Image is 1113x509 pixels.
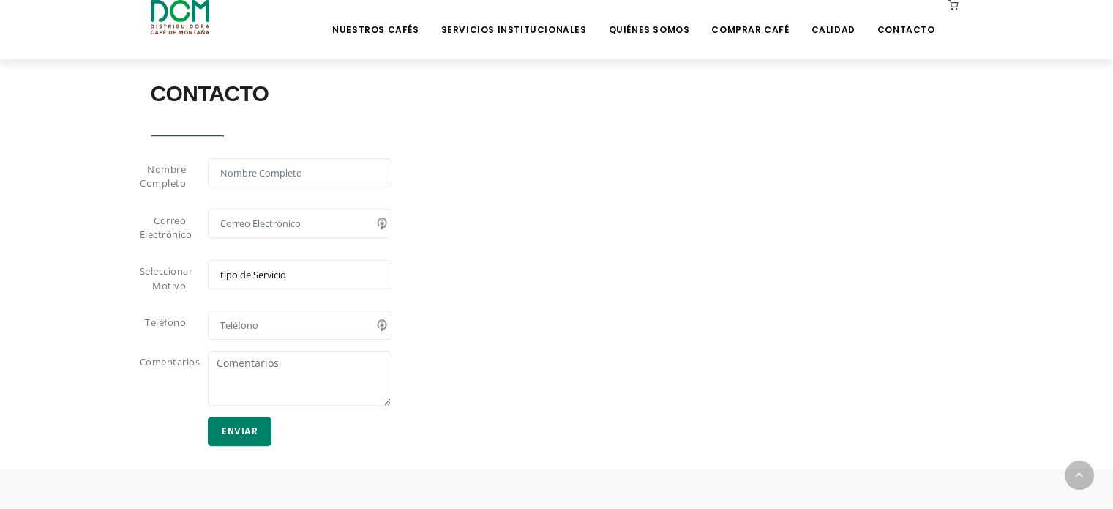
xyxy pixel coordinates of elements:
[323,1,427,36] a: Nuestros Cafés
[599,1,698,36] a: Quiénes Somos
[129,260,198,298] label: Seleccionar Motivo
[129,158,198,196] label: Nombre Completo
[432,1,595,36] a: Servicios Institucionales
[129,351,198,404] label: Comentarios
[151,73,963,114] h2: CONTACTO
[129,311,198,337] label: Teléfono
[208,209,391,238] input: Correo Electrónico
[702,1,798,36] a: Comprar Café
[208,311,391,340] input: Teléfono
[129,209,198,247] label: Correo Electrónico
[208,158,391,187] input: Nombre Completo
[802,1,863,36] a: Calidad
[208,417,271,446] button: Enviar
[869,1,944,36] a: Contacto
